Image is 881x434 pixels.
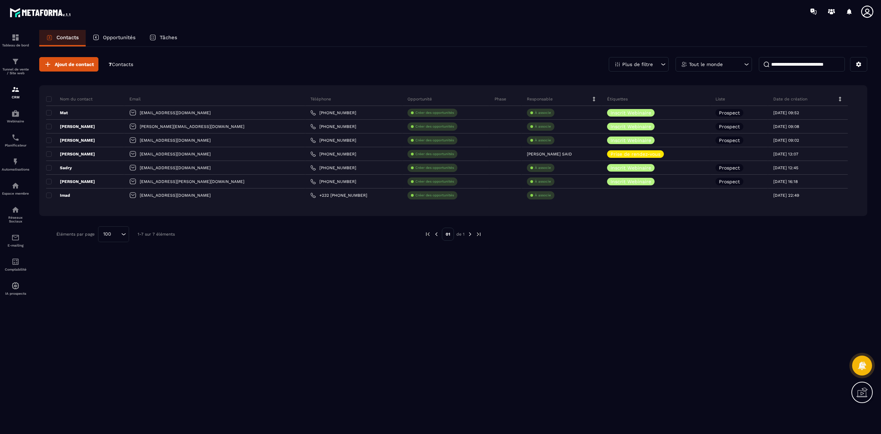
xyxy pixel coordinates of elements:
[611,179,651,184] p: Inscrit Webinaire
[773,179,798,184] p: [DATE] 16:18
[2,228,29,252] a: emailemailE-mailing
[101,230,114,238] span: 100
[11,158,20,166] img: automations
[719,124,740,129] p: Prospect
[11,282,20,290] img: automations
[11,109,20,118] img: automations
[773,152,798,156] p: [DATE] 13:07
[456,231,465,237] p: de 1
[39,57,98,72] button: Ajout de contact
[2,243,29,247] p: E-mailing
[715,96,725,102] p: Liste
[138,232,175,237] p: 1-7 sur 7 éléments
[415,110,454,115] p: Créer des opportunités
[129,96,141,102] p: Email
[103,34,136,41] p: Opportunités
[611,138,651,143] p: Inscrit Webinaire
[11,258,20,266] img: accountant
[2,292,29,295] p: IA prospects
[719,179,740,184] p: Prospect
[611,124,651,129] p: Inscrit Webinaire
[2,167,29,171] p: Automatisations
[773,96,807,102] p: Date de création
[415,138,454,143] p: Créer des opportunités
[527,152,572,156] p: [PERSON_NAME] SAID
[535,193,551,198] p: À associe
[2,80,29,104] a: formationformationCRM
[55,61,94,68] span: Ajout de contact
[719,138,740,143] p: Prospect
[310,179,356,184] a: [PHONE_NUMBER]
[11,133,20,142] img: scheduler
[46,151,95,157] p: [PERSON_NAME]
[11,57,20,66] img: formation
[310,110,356,116] a: [PHONE_NUMBER]
[56,34,79,41] p: Contacts
[46,138,95,143] p: [PERSON_NAME]
[773,165,798,170] p: [DATE] 12:45
[11,85,20,94] img: formation
[2,28,29,52] a: formationformationTableau de bord
[535,179,551,184] p: À associe
[160,34,177,41] p: Tâches
[535,124,551,129] p: À associe
[310,165,356,171] a: [PHONE_NUMBER]
[112,62,133,67] span: Contacts
[611,165,651,170] p: Inscrit Webinaire
[310,138,356,143] a: [PHONE_NUMBER]
[433,231,439,237] img: prev
[425,231,431,237] img: prev
[719,110,740,115] p: Prospect
[98,226,129,242] div: Search for option
[2,152,29,176] a: automationsautomationsAutomatisations
[415,193,454,198] p: Créer des opportunités
[2,200,29,228] a: social-networksocial-networkRéseaux Sociaux
[476,231,482,237] img: next
[2,143,29,147] p: Planificateur
[2,119,29,123] p: Webinaire
[415,124,454,129] p: Créer des opportunités
[2,252,29,276] a: accountantaccountantComptabilité
[11,33,20,42] img: formation
[39,30,86,46] a: Contacts
[689,62,723,67] p: Tout le monde
[11,206,20,214] img: social-network
[310,151,356,157] a: [PHONE_NUMBER]
[773,110,799,115] p: [DATE] 09:52
[310,193,367,198] a: +232 [PHONE_NUMBER]
[2,176,29,200] a: automationsautomationsEspace membre
[2,192,29,195] p: Espace membre
[467,231,473,237] img: next
[535,110,551,115] p: À associe
[109,61,133,68] p: 7
[495,96,506,102] p: Phase
[611,110,651,115] p: Inscrit Webinaire
[773,138,799,143] p: [DATE] 09:02
[2,52,29,80] a: formationformationTunnel de vente / Site web
[10,6,72,19] img: logo
[527,96,553,102] p: Responsable
[46,165,72,171] p: Sadry
[2,43,29,47] p: Tableau de bord
[2,128,29,152] a: schedulerschedulerPlanificateur
[56,232,95,237] p: Éléments par page
[46,110,68,116] p: Mat
[442,228,454,241] p: 01
[622,62,653,67] p: Plus de filtre
[773,124,799,129] p: [DATE] 09:08
[86,30,142,46] a: Opportunités
[611,152,660,156] p: Prise de rendez-vous
[407,96,432,102] p: Opportunité
[2,216,29,223] p: Réseaux Sociaux
[415,179,454,184] p: Créer des opportunités
[2,95,29,99] p: CRM
[415,165,454,170] p: Créer des opportunités
[11,234,20,242] img: email
[2,67,29,75] p: Tunnel de vente / Site web
[415,152,454,156] p: Créer des opportunités
[535,138,551,143] p: À associe
[719,165,740,170] p: Prospect
[535,165,551,170] p: À associe
[773,193,799,198] p: [DATE] 22:49
[142,30,184,46] a: Tâches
